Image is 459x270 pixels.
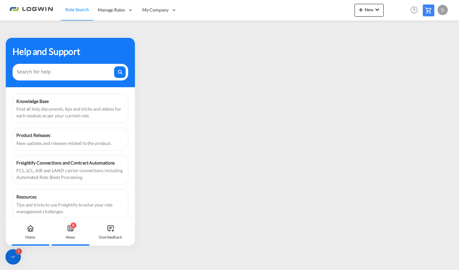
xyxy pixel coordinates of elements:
span: Rate Search [65,7,89,12]
div: Help [409,4,423,16]
div: D [438,5,448,15]
span: My Company [142,7,169,13]
span: Manage Rates [98,7,125,13]
button: icon-plus 400-fgNewicon-chevron-down [355,4,384,17]
md-icon: icon-chevron-down [373,6,381,13]
span: Help [409,4,420,15]
span: New [357,7,381,12]
img: 2761ae10d95411efa20a1f5e0282d2d7.png [10,3,53,17]
md-icon: icon-plus 400-fg [357,6,365,13]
